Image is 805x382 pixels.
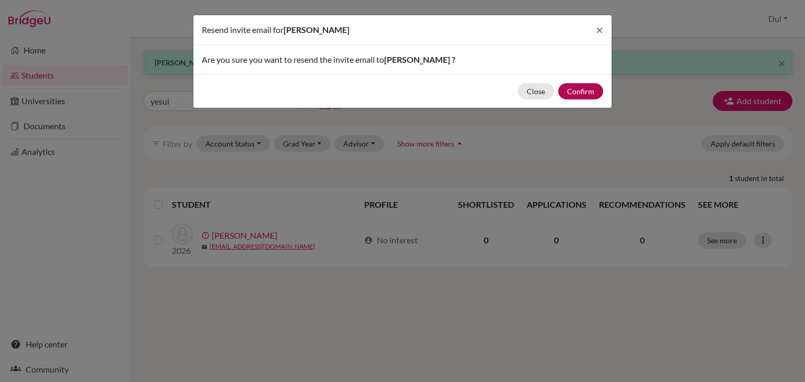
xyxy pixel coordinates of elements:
[202,53,603,66] p: Are you sure you want to resend the invite email to
[384,54,455,64] span: [PERSON_NAME] ?
[588,15,612,44] button: Close
[284,25,350,35] span: [PERSON_NAME]
[596,22,603,37] span: ×
[558,83,603,99] button: Confirm
[202,25,284,35] span: Resend invite email for
[518,83,554,99] button: Close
